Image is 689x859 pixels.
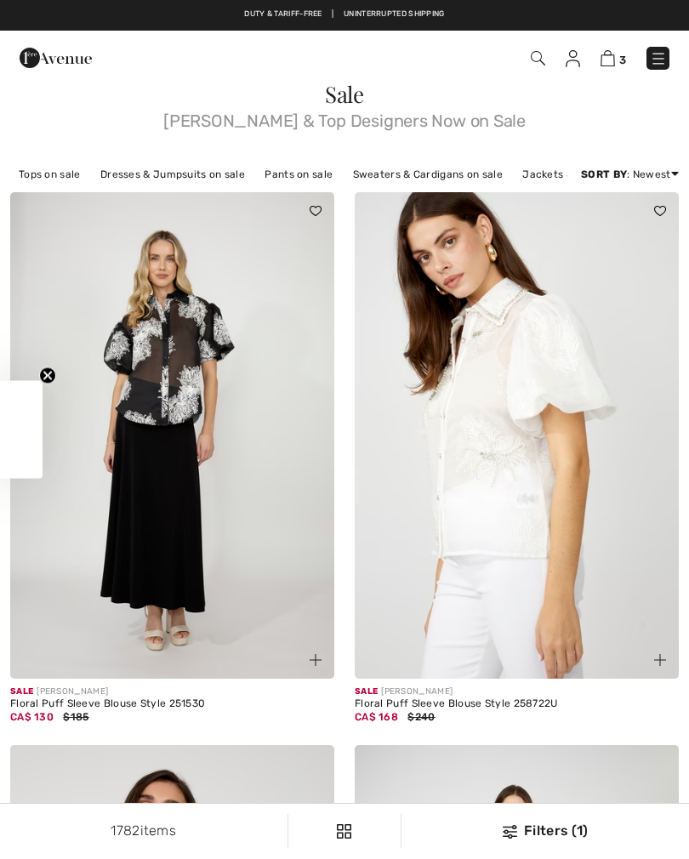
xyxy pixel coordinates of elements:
[20,48,92,65] a: 1ère Avenue
[355,698,679,710] div: Floral Puff Sleeve Blouse Style 258722U
[111,822,140,839] span: 1782
[601,50,615,66] img: Shopping Bag
[310,206,322,216] img: heart_black_full.svg
[10,192,334,679] img: Floral Puff Sleeve Blouse Style 251530. Black/Off White
[355,686,378,697] span: Sale
[503,825,517,839] img: Filters
[412,821,679,841] div: Filters (1)
[310,654,322,666] img: plus_v2.svg
[39,367,56,384] button: Close teaser
[10,711,54,723] span: CA$ 130
[256,163,341,185] a: Pants on sale
[10,686,33,697] span: Sale
[355,192,679,679] img: Floral Puff Sleeve Blouse Style 258722U. Off White
[531,51,545,65] img: Search
[654,654,666,666] img: plus_v2.svg
[63,711,88,723] span: $185
[10,163,89,185] a: Tops on sale
[407,711,435,723] span: $240
[619,54,626,66] span: 3
[514,163,661,185] a: Jackets & Blazers on sale
[581,168,627,180] strong: Sort By
[10,685,334,698] div: [PERSON_NAME]
[650,50,667,67] img: Menu
[654,206,666,216] img: heart_black_full.svg
[344,163,511,185] a: Sweaters & Cardigans on sale
[355,711,398,723] span: CA$ 168
[601,48,626,68] a: 3
[325,79,364,109] span: Sale
[10,698,334,710] div: Floral Puff Sleeve Blouse Style 251530
[92,163,253,185] a: Dresses & Jumpsuits on sale
[337,824,351,839] img: Filters
[10,105,679,129] span: [PERSON_NAME] & Top Designers Now on Sale
[581,167,679,182] div: : Newest
[20,41,92,75] img: 1ère Avenue
[566,50,580,67] img: My Info
[355,685,679,698] div: [PERSON_NAME]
